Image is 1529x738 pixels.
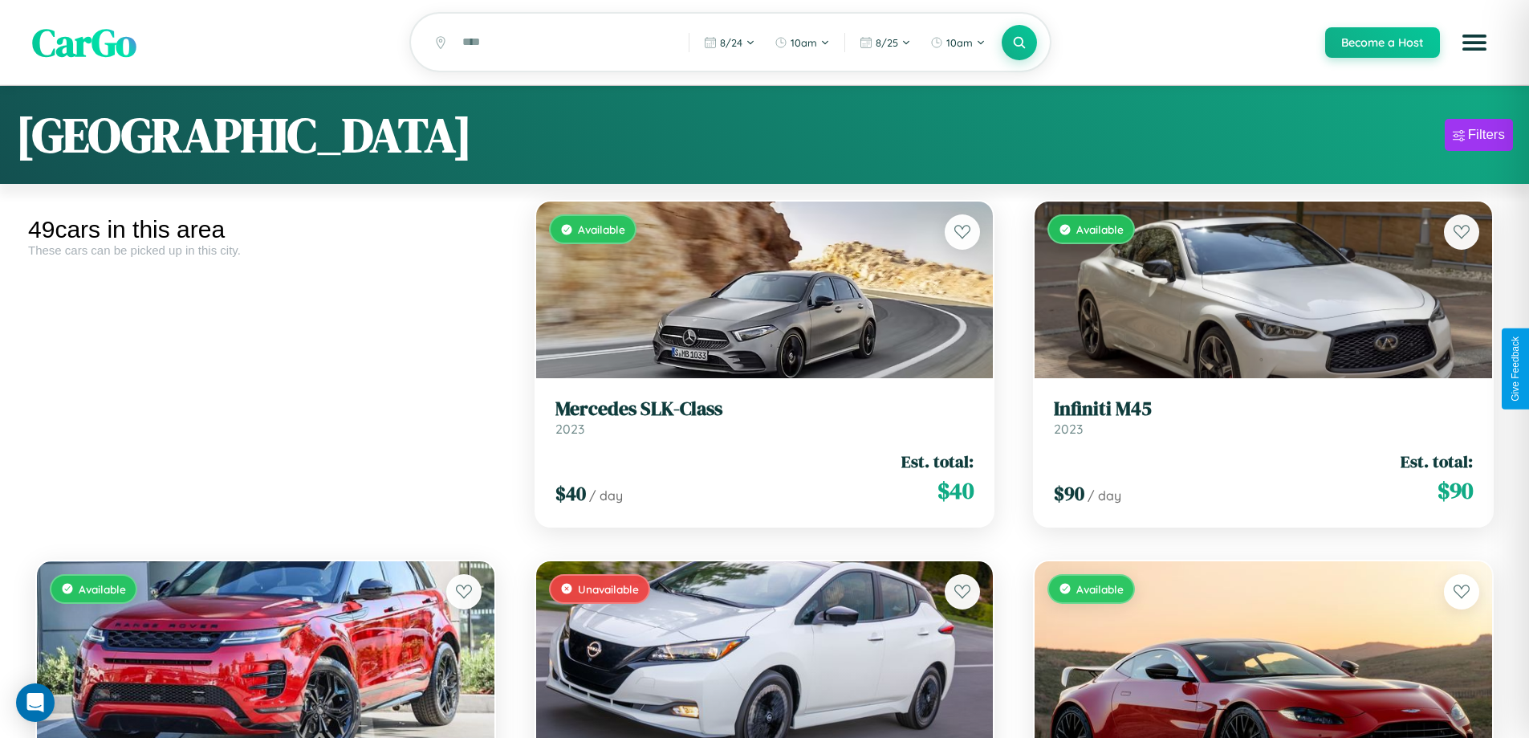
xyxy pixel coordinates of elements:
[1438,475,1473,507] span: $ 90
[555,480,586,507] span: $ 40
[578,222,625,236] span: Available
[1468,127,1505,143] div: Filters
[1054,421,1083,437] span: 2023
[922,30,994,55] button: 10am
[1452,20,1497,65] button: Open menu
[589,487,623,504] span: / day
[1401,450,1473,473] span: Est. total:
[1325,27,1440,58] button: Become a Host
[1088,487,1121,504] span: / day
[791,36,817,49] span: 10am
[79,582,126,596] span: Available
[1054,398,1473,421] h3: Infiniti M45
[937,475,974,507] span: $ 40
[1445,119,1513,151] button: Filters
[946,36,973,49] span: 10am
[901,450,974,473] span: Est. total:
[1054,480,1084,507] span: $ 90
[1076,222,1124,236] span: Available
[555,398,974,437] a: Mercedes SLK-Class2023
[32,16,136,69] span: CarGo
[578,582,639,596] span: Unavailable
[28,216,503,243] div: 49 cars in this area
[555,398,974,421] h3: Mercedes SLK-Class
[1076,582,1124,596] span: Available
[1510,336,1521,402] div: Give Feedback
[876,36,898,49] span: 8 / 25
[28,243,503,257] div: These cars can be picked up in this city.
[16,102,472,168] h1: [GEOGRAPHIC_DATA]
[555,421,584,437] span: 2023
[767,30,838,55] button: 10am
[1054,398,1473,437] a: Infiniti M452023
[852,30,919,55] button: 8/25
[16,683,55,722] div: Open Intercom Messenger
[696,30,763,55] button: 8/24
[720,36,742,49] span: 8 / 24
